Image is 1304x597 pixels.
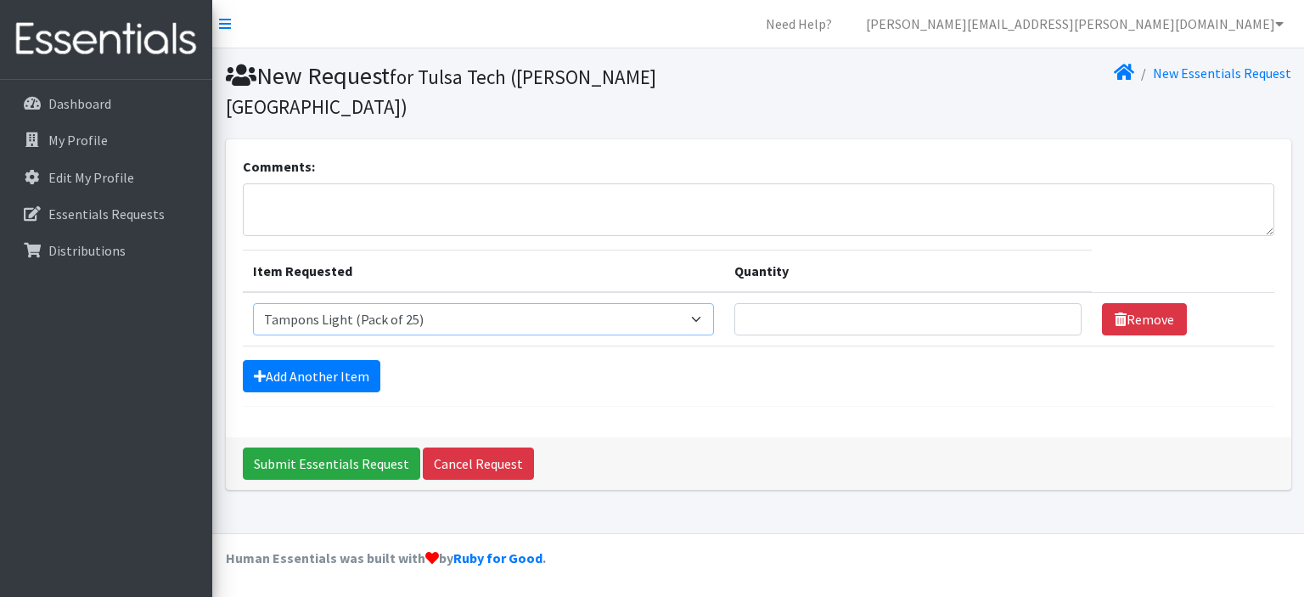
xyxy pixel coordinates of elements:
th: Item Requested [243,251,725,293]
a: Essentials Requests [7,197,205,231]
a: [PERSON_NAME][EMAIL_ADDRESS][PERSON_NAME][DOMAIN_NAME] [852,7,1297,41]
p: Dashboard [48,95,111,112]
a: New Essentials Request [1153,65,1291,82]
input: Submit Essentials Request [243,448,420,480]
a: Remove [1102,303,1187,335]
p: Essentials Requests [48,206,165,222]
p: Edit My Profile [48,169,134,186]
p: Distributions [48,242,126,259]
img: HumanEssentials [7,11,205,68]
strong: Human Essentials was built with by . [226,549,546,566]
a: Add Another Item [243,360,380,392]
a: Dashboard [7,87,205,121]
a: Cancel Request [423,448,534,480]
a: My Profile [7,123,205,157]
label: Comments: [243,156,315,177]
small: for Tulsa Tech ([PERSON_NAME][GEOGRAPHIC_DATA]) [226,65,656,119]
th: Quantity [724,251,1092,293]
p: My Profile [48,132,108,149]
a: Edit My Profile [7,161,205,194]
a: Need Help? [752,7,846,41]
h1: New Request [226,61,752,120]
a: Ruby for Good [453,549,542,566]
a: Distributions [7,234,205,268]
